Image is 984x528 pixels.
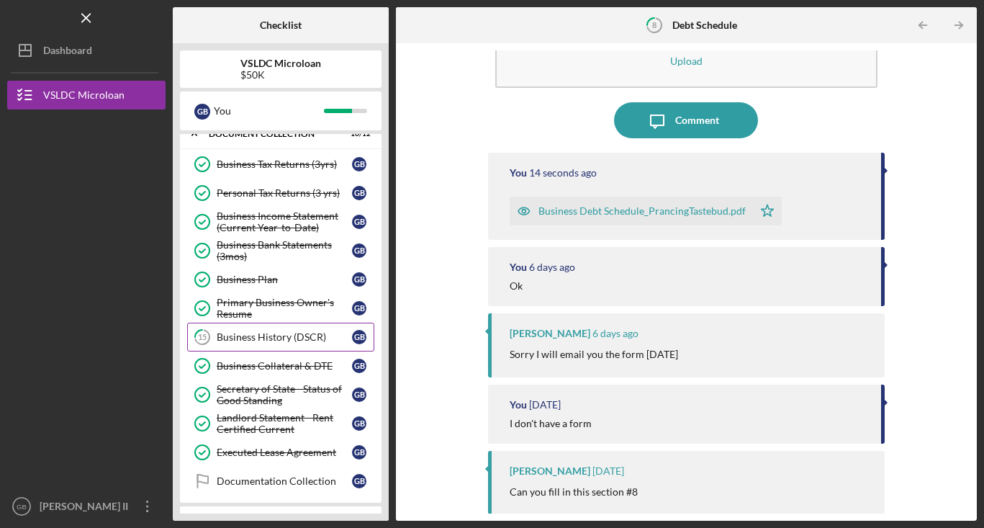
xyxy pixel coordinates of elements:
a: Documentation CollectionGB [187,467,374,496]
a: Business PlanGB [187,265,374,294]
p: Sorry I will email you the form [DATE] [510,346,678,362]
a: Landlord Statement - Rent Certified CurrentGB [187,409,374,438]
div: G B [352,215,366,229]
div: G B [352,157,366,171]
div: G B [352,272,366,287]
div: I don't have a form [510,418,592,429]
div: $50K [240,69,321,81]
div: Business Tax Returns (3yrs) [217,158,352,170]
div: Business Collateral & DTE [217,360,352,372]
a: Business Collateral & DTEGB [187,352,374,380]
div: G B [352,388,366,402]
button: Business Debt Schedule_PrancingTastebud.pdf [510,197,782,225]
a: Secretary of State - Status of Good StandingGB [187,380,374,409]
div: Ok [510,280,523,292]
div: Landlord Statement - Rent Certified Current [217,412,352,435]
div: Business Debt Schedule_PrancingTastebud.pdf [538,205,746,217]
div: G B [352,186,366,200]
div: VSLDC Microloan [43,81,125,113]
div: You [214,99,324,123]
div: [PERSON_NAME] [510,465,590,477]
div: You [510,399,527,411]
b: Debt Schedule [672,19,737,31]
a: Personal Tax Returns (3 yrs)GB [187,179,374,207]
time: 2025-08-11 21:51 [529,399,561,411]
div: G B [194,104,210,120]
button: Comment [614,102,758,138]
time: 2025-08-13 16:29 [592,328,638,339]
time: 2025-08-19 09:29 [529,167,597,179]
div: G B [352,416,366,431]
div: Documentation Collection [217,475,352,487]
div: Document Collection [209,130,335,138]
div: Primary Business Owner's Resume [217,297,352,320]
div: Business Bank Statements (3mos) [217,239,352,262]
div: Business Plan [217,274,352,285]
button: GB[PERSON_NAME] II [7,492,166,521]
a: 15Business History (DSCR)GB [187,323,374,352]
div: You [510,261,527,273]
time: 2025-08-11 21:08 [592,465,624,477]
div: G B [352,330,366,344]
div: Upload [670,55,703,66]
text: GB [17,503,27,511]
tspan: 15 [198,333,207,342]
p: Can you fill in this section #8 [510,484,638,500]
time: 2025-08-13 16:39 [529,261,575,273]
div: [PERSON_NAME] [510,328,590,339]
button: VSLDC Microloan [7,81,166,109]
div: Business Income Statement (Current Year-to-Date) [217,210,352,233]
div: G B [352,301,366,316]
a: Primary Business Owner's ResumeGB [187,294,374,323]
a: Business Tax Returns (3yrs)GB [187,150,374,179]
div: Business History (DSCR) [217,331,352,343]
div: Personal Tax Returns (3 yrs) [217,187,352,199]
div: Executed Lease Agreement [217,447,352,458]
tspan: 8 [652,20,656,30]
div: You [510,167,527,179]
div: [PERSON_NAME] II [36,492,130,524]
b: VSLDC Microloan [240,58,321,69]
a: Executed Lease AgreementGB [187,438,374,467]
a: Business Income Statement (Current Year-to-Date)GB [187,207,374,236]
a: Business Bank Statements (3mos)GB [187,236,374,265]
div: G B [352,243,366,258]
div: Secretary of State - Status of Good Standing [217,383,352,406]
div: 10 / 12 [345,130,371,138]
b: Checklist [260,19,302,31]
div: Comment [675,102,719,138]
div: G B [352,359,366,373]
button: Dashboard [7,36,166,65]
div: G B [352,474,366,488]
div: G B [352,445,366,460]
div: Dashboard [43,36,92,68]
